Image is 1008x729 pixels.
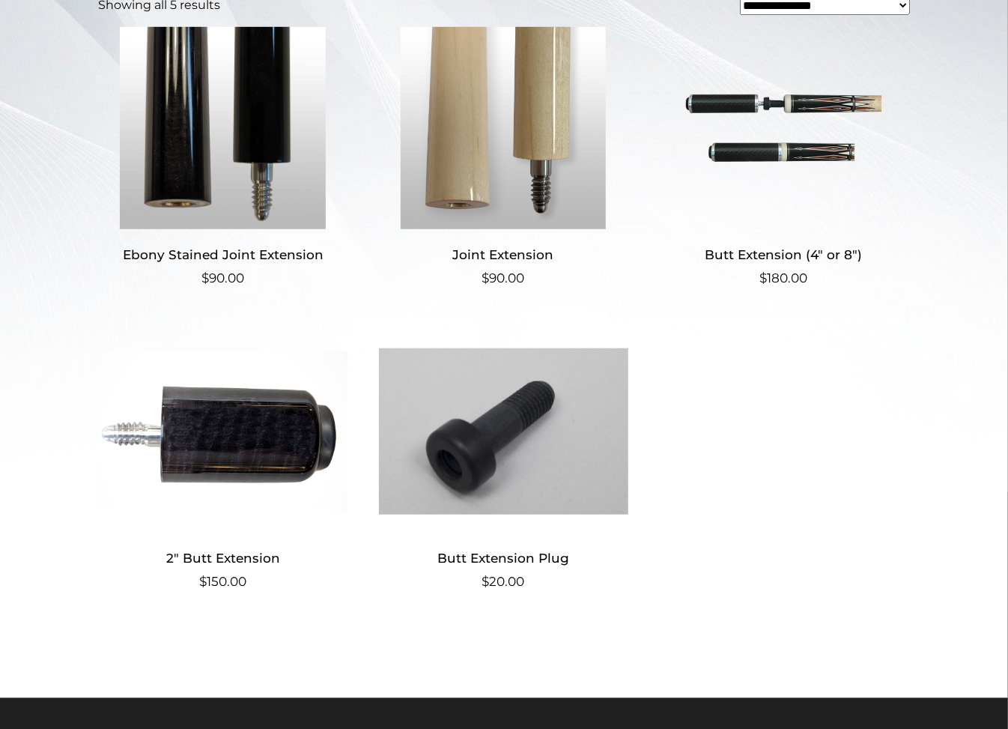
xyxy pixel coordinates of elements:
[760,270,808,285] bdi: 180.00
[98,330,347,533] img: 2" Butt Extension
[379,27,628,288] a: Joint Extension $90.00
[659,241,908,269] h2: Butt Extension (4″ or 8″)
[379,330,628,533] img: Butt Extension Plug
[98,545,347,572] h2: 2″ Butt Extension
[379,241,628,269] h2: Joint Extension
[98,330,347,592] a: 2″ Butt Extension $150.00
[379,545,628,572] h2: Butt Extension Plug
[98,241,347,269] h2: Ebony Stained Joint Extension
[98,27,347,229] img: Ebony Stained Joint Extension
[199,574,246,589] bdi: 150.00
[659,27,908,229] img: Butt Extension (4" or 8")
[482,270,490,285] span: $
[379,27,628,229] img: Joint Extension
[482,574,525,589] bdi: 20.00
[201,270,244,285] bdi: 90.00
[201,270,209,285] span: $
[482,574,490,589] span: $
[98,27,347,288] a: Ebony Stained Joint Extension $90.00
[379,330,628,592] a: Butt Extension Plug $20.00
[760,270,768,285] span: $
[199,574,207,589] span: $
[482,270,525,285] bdi: 90.00
[659,27,908,288] a: Butt Extension (4″ or 8″) $180.00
